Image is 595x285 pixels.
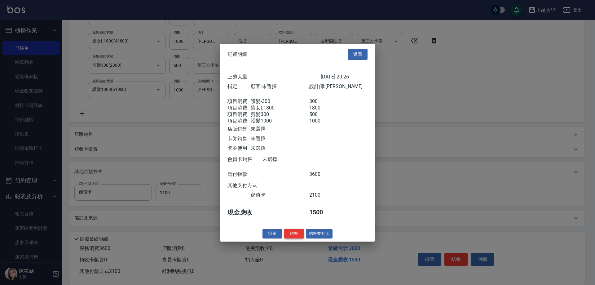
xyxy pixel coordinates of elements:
div: 店販銷售 [227,126,251,132]
div: 項目消費 [227,98,251,105]
div: 1800 [309,105,333,111]
div: 卡券使用 [227,145,251,152]
div: 2100 [309,192,333,198]
div: 染女L1800 [251,105,309,111]
div: 現金應收 [227,208,262,217]
button: 掛單 [262,229,282,238]
div: 3600 [309,171,333,178]
div: 護髮1000 [251,118,309,124]
div: 未選擇 [251,126,309,132]
div: 上越大里 [227,74,321,80]
div: 未選擇 [251,145,309,152]
div: 顧客: 未選擇 [251,83,309,90]
div: 會員卡銷售 [227,156,262,163]
div: 儲值卡 [251,192,309,198]
div: 項目消費 [227,111,251,118]
div: 500 [309,111,333,118]
div: 300 [309,98,333,105]
div: 項目消費 [227,118,251,124]
div: 卡券銷售 [227,136,251,142]
span: 消費明細 [227,51,247,57]
div: 1500 [309,208,333,217]
div: 設計師: [PERSON_NAME] [309,83,368,90]
div: 剪髮300 [251,111,309,118]
div: 未選擇 [251,136,309,142]
div: 未選擇 [262,156,321,163]
button: 結帳 [284,229,304,238]
div: [DATE] 20:26 [321,74,368,80]
div: 應付帳款 [227,171,251,178]
div: 項目消費 [227,105,251,111]
div: 1000 [309,118,333,124]
button: 返回 [348,48,368,60]
div: 護髮-300 [251,98,309,105]
button: 結帳並列印 [306,229,333,238]
div: 指定 [227,83,251,90]
div: 其他支付方式 [227,182,274,189]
